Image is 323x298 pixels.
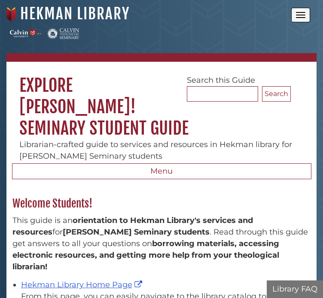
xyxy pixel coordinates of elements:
button: Open the menu [291,8,310,22]
span: This guide is an for . Read through this guide get answers to all your questions on [12,216,308,271]
a: Hekman Library [20,4,130,23]
button: Menu [12,163,311,180]
h2: Welcome Students! [8,197,315,211]
b: borrowing materials, accessing electronic resources, and getting more help from your theological ... [12,239,279,271]
button: Library FAQ [267,280,323,298]
img: Calvin Theological Seminary [47,28,79,39]
strong: orientation to Hekman Library's services and resources [12,216,253,237]
span: Librarian-crafted guide to services and resources in Hekman library for [PERSON_NAME] Seminary st... [19,140,292,161]
a: Hekman Library Home Page [21,280,144,289]
nav: breadcrumb [6,53,317,62]
h1: Explore [PERSON_NAME]! Seminary Student Guide [6,62,317,139]
strong: [PERSON_NAME] Seminary students [63,227,210,237]
button: Search [262,86,291,102]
